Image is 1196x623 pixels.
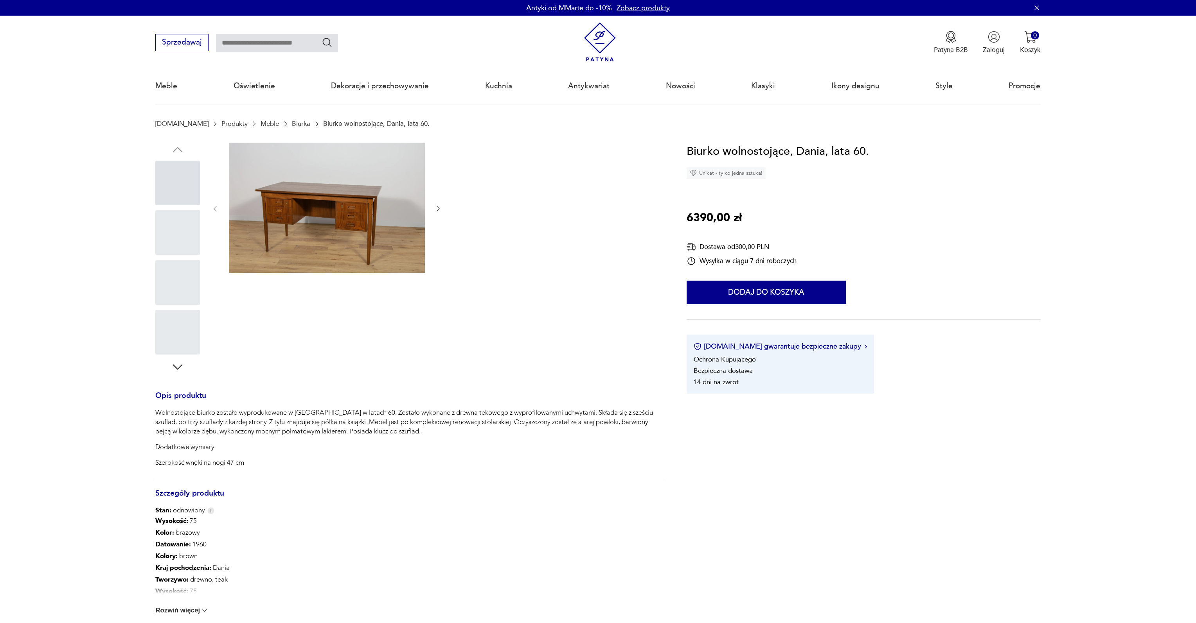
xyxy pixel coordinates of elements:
h3: Opis produktu [155,393,664,408]
img: Patyna - sklep z meblami i dekoracjami vintage [580,22,620,62]
b: Stan: [155,506,171,515]
a: Produkty [221,120,248,127]
button: Dodaj do koszyka [687,281,846,304]
p: Dodatkowe wymiary: [155,442,664,452]
div: Dostawa od 300,00 PLN [687,242,797,252]
a: Meble [261,120,279,127]
img: Ikonka użytkownika [988,31,1000,43]
a: Ikona medaluPatyna B2B [934,31,968,54]
a: Style [935,68,953,104]
img: chevron down [201,607,209,614]
button: Zaloguj [983,31,1005,54]
b: Wysokość : [155,516,188,525]
div: Unikat - tylko jedna sztuka! [687,167,766,179]
img: Info icon [207,507,214,514]
p: 6390,00 zł [687,209,742,227]
a: Sprzedawaj [155,40,208,46]
b: Kolory : [155,551,178,560]
p: Dania [155,562,276,574]
img: Ikona koszyka [1024,31,1036,43]
li: Bezpieczna dostawa [694,366,753,375]
b: Wysokość : [155,587,188,596]
a: Oświetlenie [234,68,275,104]
button: Patyna B2B [934,31,968,54]
p: 1960 [155,539,276,550]
b: Datowanie : [155,540,191,549]
p: Wolnostojące biurko zostało wyprodukowane w [GEOGRAPHIC_DATA] w latach 60. Zostało wykonane z dre... [155,408,664,436]
p: 75 [155,585,276,597]
p: Zaloguj [983,45,1005,54]
p: Biurko wolnostojące, Dania, lata 60. [323,120,430,127]
button: [DOMAIN_NAME] gwarantuje bezpieczne zakupy [694,342,867,351]
a: Ikony designu [831,68,879,104]
img: Ikona dostawy [687,242,696,252]
a: [DOMAIN_NAME] [155,120,209,127]
li: 14 dni na zwrot [694,378,739,387]
h3: Szczegóły produktu [155,491,664,506]
img: Ikona certyfikatu [694,343,701,351]
b: Kraj pochodzenia : [155,563,211,572]
b: Kolor: [155,528,174,537]
p: drewno, teak [155,574,276,585]
a: Zobacz produkty [617,3,670,13]
p: Antyki od MMarte do -10% [526,3,612,13]
a: Meble [155,68,177,104]
span: odnowiony [155,506,205,515]
a: Kuchnia [485,68,512,104]
a: Nowości [666,68,695,104]
div: 0 [1031,31,1039,39]
img: Ikona strzałki w prawo [865,345,867,349]
button: Szukaj [322,37,333,48]
div: Wysyłka w ciągu 7 dni roboczych [687,256,797,266]
a: Biurka [292,120,310,127]
button: Rozwiń więcej [155,607,209,614]
button: 0Koszyk [1020,31,1041,54]
h1: Biurko wolnostojące, Dania, lata 60. [687,143,869,161]
p: 75 [155,515,276,527]
p: Patyna B2B [934,45,968,54]
img: Zdjęcie produktu Biurko wolnostojące, Dania, lata 60. [229,143,425,273]
b: Tworzywo : [155,575,189,584]
p: brown [155,550,276,562]
button: Sprzedawaj [155,34,208,51]
img: Ikona medalu [945,31,957,43]
a: Klasyki [751,68,775,104]
p: Szerokość wnęki na nogi 47 cm [155,458,664,467]
p: brązowy [155,527,276,539]
p: Koszyk [1020,45,1041,54]
a: Promocje [1009,68,1040,104]
img: Ikona diamentu [690,170,697,177]
a: Antykwariat [568,68,610,104]
a: Dekoracje i przechowywanie [331,68,429,104]
li: Ochrona Kupującego [694,355,756,364]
